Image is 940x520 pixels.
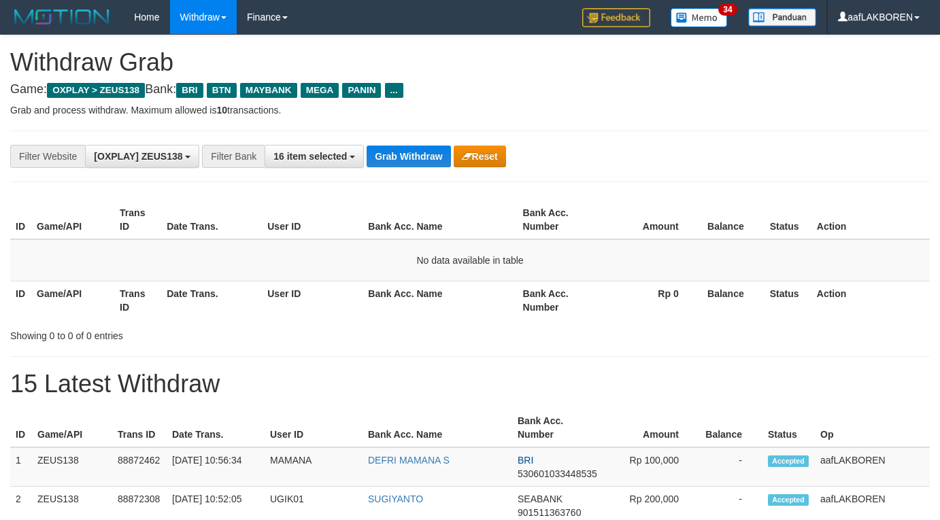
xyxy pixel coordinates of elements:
h1: 15 Latest Withdraw [10,370,930,398]
th: User ID [262,281,363,319]
span: OXPLAY > ZEUS138 [47,83,145,98]
th: Op [815,409,930,447]
th: Balance [699,409,762,447]
td: 88872462 [112,447,167,487]
th: Bank Acc. Name [363,409,512,447]
img: Feedback.jpg [582,8,650,27]
th: Status [762,409,815,447]
td: 1 [10,447,32,487]
th: Bank Acc. Name [363,281,517,319]
img: MOTION_logo.png [10,7,114,27]
span: Accepted [768,494,809,506]
a: DEFRI MAMANA S [368,455,450,466]
td: ZEUS138 [32,447,112,487]
img: Button%20Memo.svg [671,8,728,27]
th: Rp 0 [601,281,699,319]
td: No data available in table [10,239,930,281]
th: Trans ID [114,201,161,239]
div: Filter Website [10,145,85,168]
h4: Game: Bank: [10,83,930,97]
th: Bank Acc. Number [518,201,601,239]
span: Copy 901511363760 to clipboard [518,507,581,518]
td: - [699,447,762,487]
th: Amount [604,409,699,447]
th: Action [811,201,930,239]
td: aafLAKBOREN [815,447,930,487]
span: MAYBANK [240,83,297,98]
span: BTN [207,83,237,98]
span: MEGA [301,83,339,98]
span: Accepted [768,455,809,467]
th: ID [10,201,31,239]
span: Copy 530601033448535 to clipboard [518,468,597,479]
p: Grab and process withdraw. Maximum allowed is transactions. [10,103,930,117]
th: Date Trans. [161,281,262,319]
th: Balance [699,281,765,319]
th: Game/API [31,201,114,239]
td: Rp 100,000 [604,447,699,487]
h1: Withdraw Grab [10,49,930,76]
th: Game/API [32,409,112,447]
span: BRI [176,83,203,98]
td: [DATE] 10:56:34 [167,447,265,487]
th: Action [811,281,930,319]
div: Filter Bank [202,145,265,168]
button: Reset [454,145,506,167]
th: Trans ID [112,409,167,447]
button: 16 item selected [265,145,364,168]
th: Trans ID [114,281,161,319]
th: Amount [601,201,699,239]
div: Showing 0 to 0 of 0 entries [10,324,382,343]
th: ID [10,409,32,447]
span: [OXPLAY] ZEUS138 [94,151,182,162]
th: Bank Acc. Number [512,409,604,447]
th: Game/API [31,281,114,319]
button: [OXPLAY] ZEUS138 [85,145,199,168]
span: 34 [718,3,737,16]
button: Grab Withdraw [367,145,450,167]
th: User ID [262,201,363,239]
span: BRI [518,455,533,466]
span: PANIN [342,83,381,98]
th: Date Trans. [161,201,262,239]
th: Status [765,281,811,319]
th: ID [10,281,31,319]
th: Bank Acc. Name [363,201,517,239]
th: Bank Acc. Number [518,281,601,319]
a: SUGIYANTO [368,493,423,504]
img: panduan.png [748,8,816,27]
td: MAMANA [265,447,363,487]
span: ... [385,83,403,98]
span: 16 item selected [273,151,347,162]
th: Balance [699,201,765,239]
strong: 10 [216,105,227,116]
span: SEABANK [518,493,563,504]
th: User ID [265,409,363,447]
th: Date Trans. [167,409,265,447]
th: Status [765,201,811,239]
